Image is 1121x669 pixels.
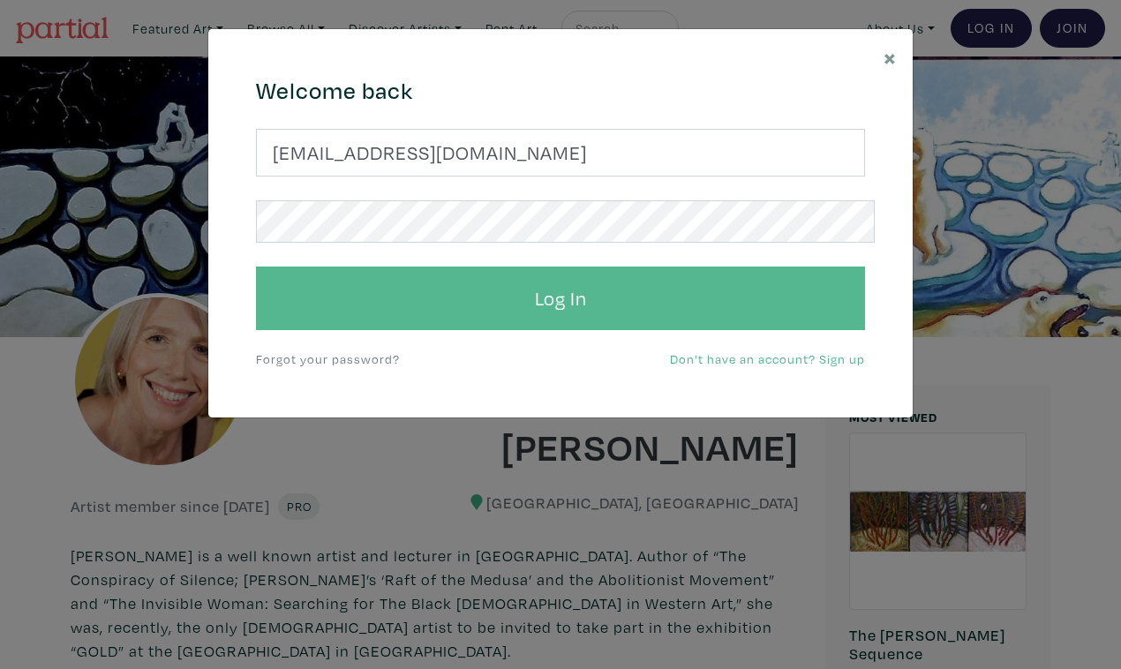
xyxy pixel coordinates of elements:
[256,129,865,177] input: Your email
[256,350,400,367] a: Forgot your password?
[670,350,865,367] a: Don't have an account? Sign up
[884,41,897,72] span: ×
[868,29,913,85] button: Close
[256,77,865,105] h4: Welcome back
[256,267,865,330] button: Log In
